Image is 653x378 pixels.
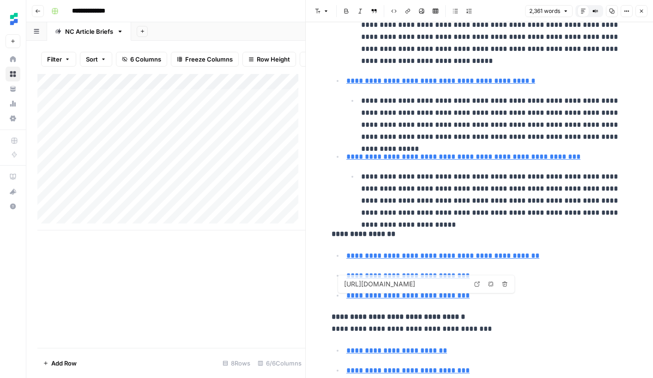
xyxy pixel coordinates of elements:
a: Browse [6,67,20,81]
button: Filter [41,52,76,67]
span: Freeze Columns [185,55,233,64]
button: Help + Support [6,199,20,214]
span: Sort [86,55,98,64]
div: NC Article Briefs [65,27,113,36]
button: What's new? [6,184,20,199]
button: Add Row [37,356,82,371]
button: 2,361 words [525,5,573,17]
span: Filter [47,55,62,64]
a: AirOps Academy [6,169,20,184]
a: Usage [6,96,20,111]
span: 2,361 words [529,7,560,15]
div: 6/6 Columns [254,356,305,371]
button: 6 Columns [116,52,167,67]
a: NC Article Briefs [47,22,131,41]
a: Settings [6,111,20,126]
button: Row Height [242,52,296,67]
div: 8 Rows [219,356,254,371]
a: Your Data [6,81,20,96]
button: Sort [80,52,112,67]
button: Freeze Columns [171,52,239,67]
span: 6 Columns [130,55,161,64]
img: Ten Speed Logo [6,11,22,27]
div: What's new? [6,185,20,198]
button: Workspace: Ten Speed [6,7,20,31]
span: Add Row [51,359,77,368]
span: Row Height [257,55,290,64]
a: Home [6,52,20,67]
